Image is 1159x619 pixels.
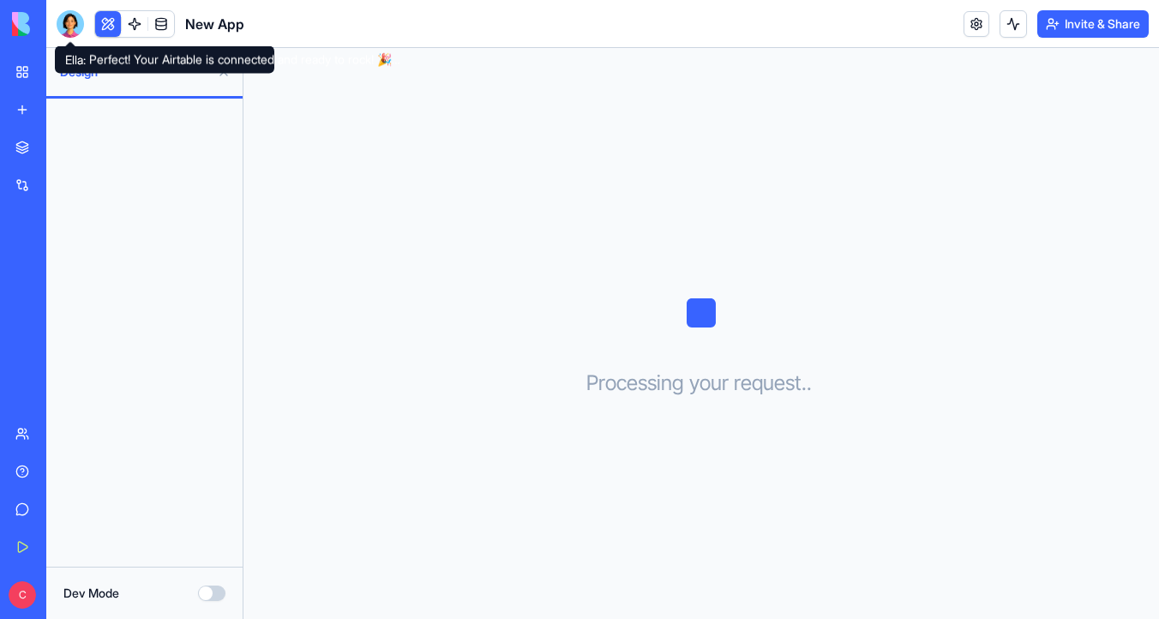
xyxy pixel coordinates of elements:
[63,585,119,602] label: Dev Mode
[1037,10,1149,38] button: Invite & Share
[807,370,812,397] span: .
[9,581,36,609] span: C
[12,12,118,36] img: logo
[802,370,807,397] span: .
[586,370,817,397] h3: Processing your request
[185,14,244,34] span: New App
